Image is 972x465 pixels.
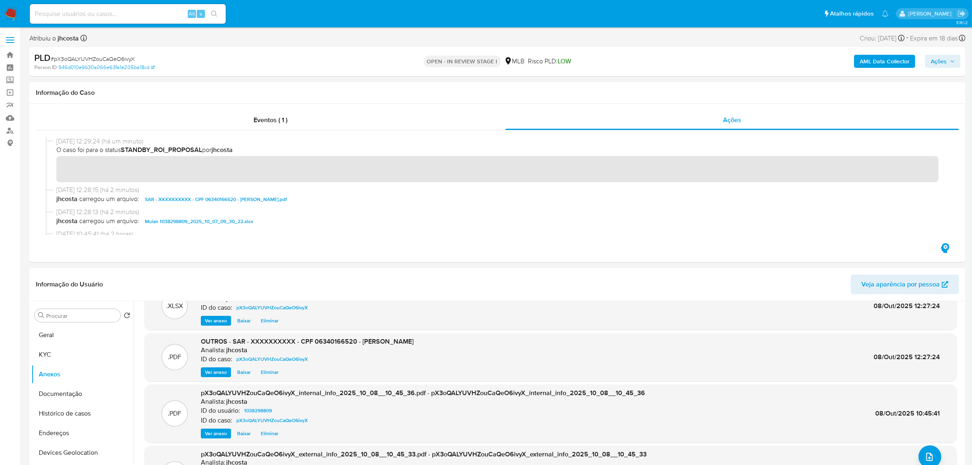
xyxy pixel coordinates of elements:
p: ID do caso: [201,416,232,425]
span: 08/Out/2025 12:27:24 [874,301,940,311]
button: Retornar ao pedido padrão [124,312,130,321]
button: Ver anexo [201,429,231,438]
span: pX3oQALYUVHZouCaQeO6ivyX [236,354,308,364]
span: Atribuiu o [29,34,79,43]
b: jhcosta [56,34,79,43]
span: pX3oQALYUVHZouCaQeO6ivyX [236,303,308,313]
button: Procurar [38,312,44,319]
button: Ver anexo [201,367,231,377]
h1: Informação do Usuário [36,280,103,288]
span: Atalhos rápidos [830,9,874,18]
div: MLB [504,57,525,66]
button: Eliminar [257,429,282,438]
span: # pX3oQALYUVHZouCaQeO6ivyX [51,55,135,63]
span: Eventos ( 1 ) [254,115,287,125]
button: Devices Geolocation [31,443,133,463]
span: Ver anexo [205,317,227,325]
span: 1038298809 [244,406,272,416]
h6: jhcosta [226,346,247,354]
a: 946d010e9b30a066e63fa1e205ba18cd [58,64,155,71]
span: pX3oQALYUVHZouCaQeO6ivyX_external_info_2025_10_08__10_45_33.pdf - pX3oQALYUVHZouCaQeO6ivyX_extern... [201,449,647,459]
a: 1038298809 [241,406,275,416]
span: s [200,10,202,18]
p: OPEN - IN REVIEW STAGE I [424,56,501,67]
a: pX3oQALYUVHZouCaQeO6ivyX [233,303,311,313]
span: pX3oQALYUVHZouCaQeO6ivyX [236,416,308,425]
p: ID do caso: [201,304,232,312]
span: Alt [189,10,195,18]
b: AML Data Collector [860,55,910,68]
button: Documentação [31,384,133,404]
button: Histórico de casos [31,404,133,423]
p: .PDF [168,409,182,418]
button: Baixar [233,429,255,438]
a: pX3oQALYUVHZouCaQeO6ivyX [233,354,311,364]
button: Endereços [31,423,133,443]
input: Pesquise usuários ou casos... [30,9,226,19]
button: Baixar [233,367,255,377]
input: Procurar [46,312,117,320]
span: Ações [723,115,741,125]
button: Ações [925,55,961,68]
button: Eliminar [257,316,282,326]
span: Ações [931,55,947,68]
span: 08/Out/2025 10:45:41 [875,409,940,418]
h6: jhcosta [226,398,247,406]
p: .XLSX [167,302,183,311]
span: OUTROS - SAR - XXXXXXXXXX - CPF 06340166520 - [PERSON_NAME] [201,337,414,346]
a: Notificações [882,10,889,17]
b: PLD [34,51,51,64]
span: Risco PLD: [528,57,572,66]
span: LOW [558,56,572,66]
div: Criou: [DATE] [860,33,905,44]
button: Veja aparência por pessoa [851,275,959,294]
span: Ver anexo [205,429,227,438]
span: Baixar [237,368,251,376]
span: Eliminar [261,429,278,438]
p: jhonata.costa@mercadolivre.com [908,10,954,18]
button: KYC [31,345,133,364]
p: Analista: [201,346,225,354]
button: Geral [31,325,133,345]
a: Sair [957,9,966,18]
span: Eliminar [261,368,278,376]
p: Analista: [201,398,225,406]
span: - [906,33,908,44]
span: pX3oQALYUVHZouCaQeO6ivyX_internal_info_2025_10_08__10_45_36.pdf - pX3oQALYUVHZouCaQeO6ivyX_intern... [201,388,645,398]
span: Baixar [237,317,251,325]
button: Anexos [31,364,133,384]
span: Expira em 18 dias [910,34,958,43]
a: pX3oQALYUVHZouCaQeO6ivyX [233,416,311,425]
span: Veja aparência por pessoa [861,275,940,294]
button: Ver anexo [201,316,231,326]
span: Eliminar [261,317,278,325]
p: ID do caso: [201,355,232,363]
p: .PDF [168,353,182,362]
span: Baixar [237,429,251,438]
h1: Informação do Caso [36,89,959,97]
p: ID do usuário: [201,407,240,415]
button: Baixar [233,316,255,326]
button: search-icon [206,8,222,20]
span: Ver anexo [205,368,227,376]
button: Eliminar [257,367,282,377]
b: Person ID [34,64,57,71]
span: 08/Out/2025 12:27:24 [874,352,940,362]
button: AML Data Collector [854,55,915,68]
